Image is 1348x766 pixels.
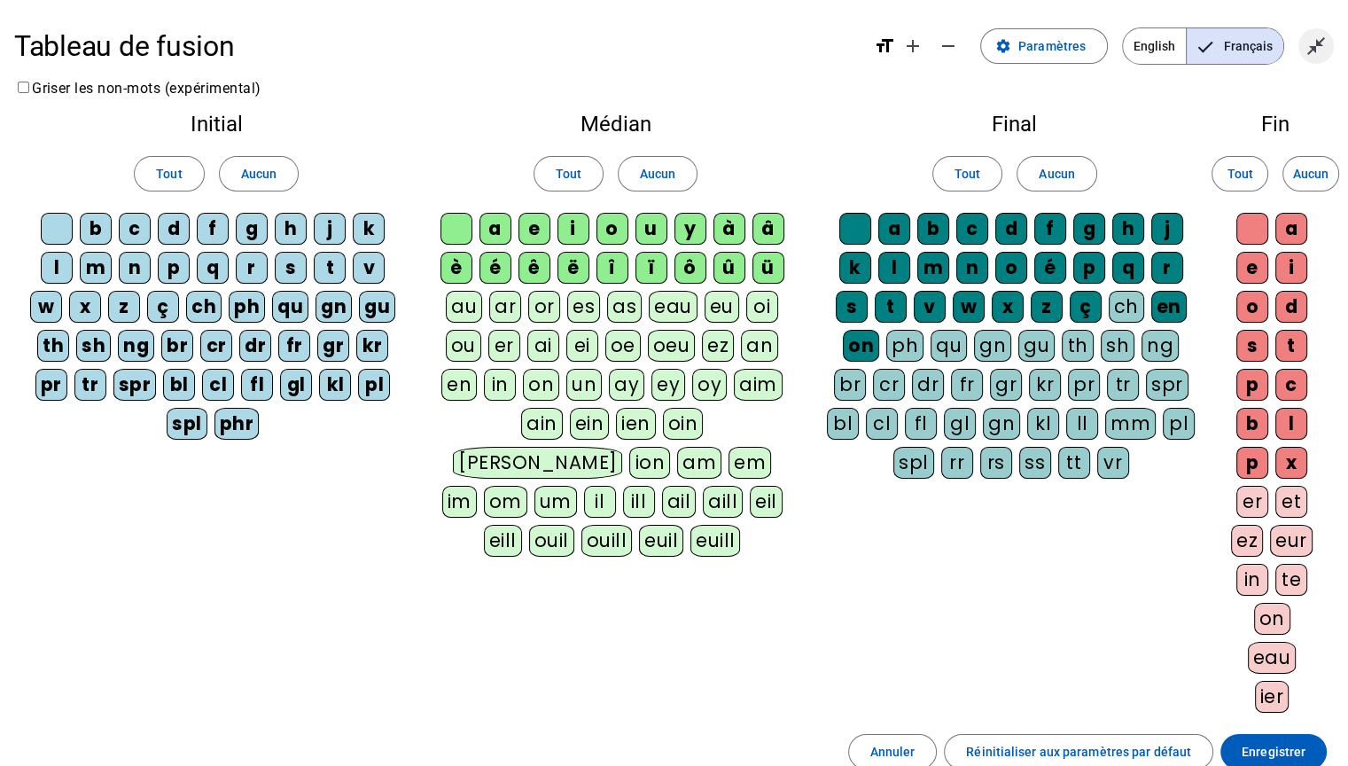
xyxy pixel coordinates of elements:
div: gl [280,369,312,401]
div: w [30,291,62,323]
div: q [1112,252,1144,284]
div: kr [1029,369,1061,401]
div: h [275,213,307,245]
span: Enregistrer [1242,741,1305,762]
button: Aucun [618,156,697,191]
div: à [713,213,745,245]
label: Griser les non-mots (expérimental) [14,80,261,97]
div: s [275,252,307,284]
span: Aucun [640,163,675,184]
div: j [1151,213,1183,245]
div: u [635,213,667,245]
div: s [1236,330,1268,362]
div: gu [359,291,395,323]
div: z [108,291,140,323]
div: tr [74,369,106,401]
div: fl [241,369,273,401]
div: j [314,213,346,245]
div: ng [118,330,154,362]
div: [PERSON_NAME] [453,447,622,479]
span: Tout [955,163,980,184]
div: um [534,486,577,518]
div: ng [1142,330,1179,362]
span: English [1123,28,1186,64]
div: ouil [529,525,574,557]
button: Tout [134,156,204,191]
h2: Initial [28,113,404,135]
div: b [80,213,112,245]
input: Griser les non-mots (expérimental) [18,82,29,93]
div: y [674,213,706,245]
div: on [1254,603,1290,635]
h2: Final [827,113,1203,135]
div: eau [649,291,697,323]
h2: Fin [1231,113,1320,135]
button: Aucun [219,156,299,191]
div: im [442,486,477,518]
div: a [479,213,511,245]
div: v [353,252,385,284]
div: ier [1255,681,1290,713]
div: d [995,213,1027,245]
div: on [523,369,559,401]
span: Aucun [1293,163,1329,184]
div: fr [951,369,983,401]
div: dr [912,369,944,401]
div: ein [570,408,610,440]
div: gn [974,330,1011,362]
div: o [596,213,628,245]
div: c [119,213,151,245]
div: ei [566,330,598,362]
div: x [69,291,101,323]
div: cl [866,408,898,440]
div: d [1275,291,1307,323]
div: gr [317,330,349,362]
div: k [839,252,871,284]
div: euill [690,525,740,557]
div: ar [489,291,521,323]
div: n [956,252,988,284]
div: ô [674,252,706,284]
div: ê [518,252,550,284]
div: oe [605,330,641,362]
div: c [956,213,988,245]
div: ay [609,369,644,401]
div: i [1275,252,1307,284]
div: o [995,252,1027,284]
div: en [1151,291,1187,323]
div: br [161,330,193,362]
button: Tout [1212,156,1268,191]
button: Quitter le plein écran [1298,28,1334,64]
div: ey [651,369,685,401]
div: tt [1058,447,1090,479]
span: Annuler [870,741,916,762]
div: e [518,213,550,245]
div: ou [446,330,481,362]
div: f [197,213,229,245]
div: bl [163,369,195,401]
div: î [596,252,628,284]
mat-icon: remove [938,35,959,57]
div: t [1275,330,1307,362]
div: om [484,486,527,518]
span: Tout [156,163,182,184]
div: rs [980,447,1012,479]
div: h [1112,213,1144,245]
div: fr [278,330,310,362]
div: pl [358,369,390,401]
div: as [607,291,642,323]
div: rr [941,447,973,479]
mat-button-toggle-group: Language selection [1122,27,1284,65]
div: f [1034,213,1066,245]
div: q [197,252,229,284]
div: in [1236,564,1268,596]
div: on [843,330,879,362]
button: Aucun [1017,156,1096,191]
div: gu [1018,330,1055,362]
div: ouill [581,525,632,557]
div: é [479,252,511,284]
mat-icon: close_fullscreen [1305,35,1327,57]
div: eill [484,525,522,557]
div: b [1236,408,1268,440]
div: z [1031,291,1063,323]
